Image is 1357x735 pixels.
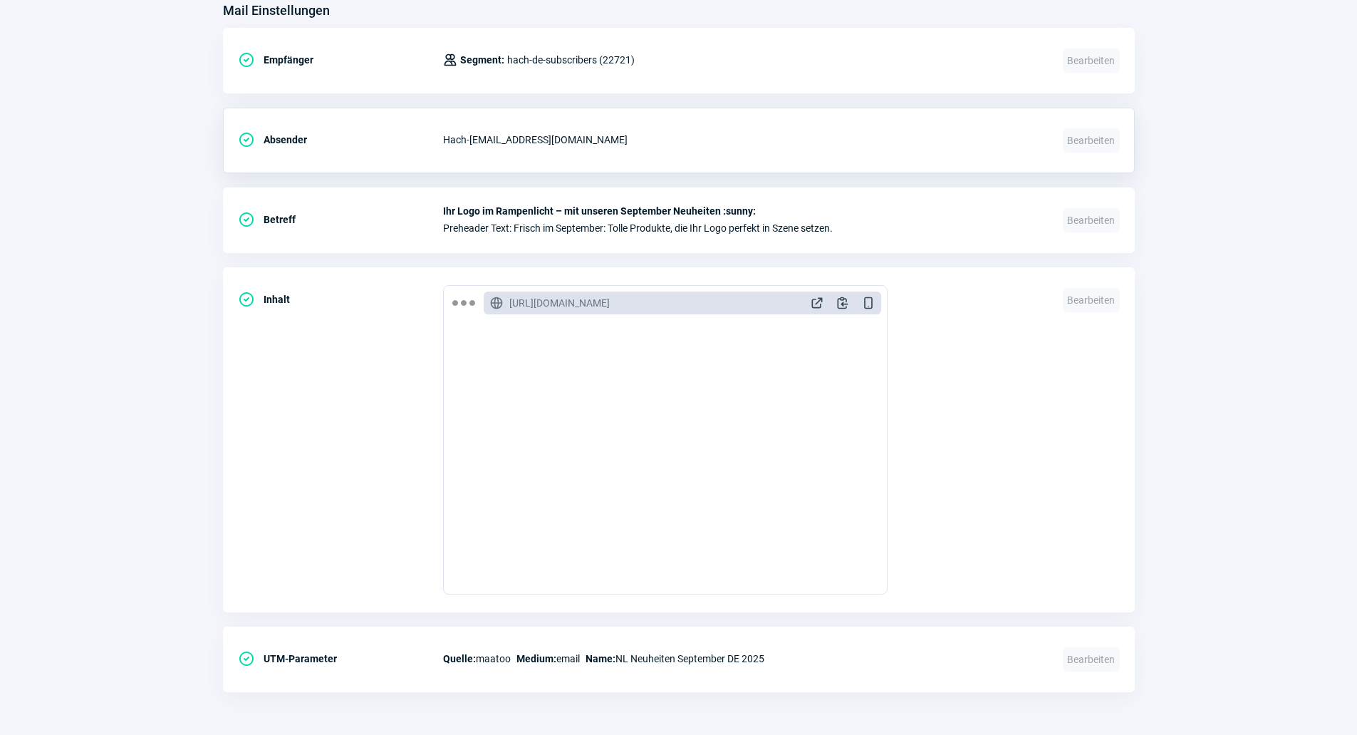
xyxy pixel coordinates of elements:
div: Inhalt [238,285,443,314]
span: Bearbeiten [1063,208,1120,232]
span: Ihr Logo im Rampenlicht – mit unseren September Neuheiten :sunny: [443,205,1046,217]
div: Absender [238,125,443,154]
span: Bearbeiten [1063,128,1120,153]
div: Betreff [238,205,443,234]
span: Preheader Text: Frisch im September: Tolle Produkte, die Ihr Logo perfekt in Szene setzen. [443,222,1046,234]
div: hach-de-subscribers (22721) [443,46,635,74]
span: maatoo [443,650,511,667]
div: Hach - [EMAIL_ADDRESS][DOMAIN_NAME] [443,125,1046,154]
span: NL Neuheiten September DE 2025 [586,650,764,667]
span: Medium: [516,653,556,664]
span: email [516,650,580,667]
div: Empfänger [238,46,443,74]
span: Bearbeiten [1063,48,1120,73]
span: [URL][DOMAIN_NAME] [509,296,610,310]
span: Segment: [460,51,504,68]
div: UTM-Parameter [238,644,443,673]
span: Name: [586,653,615,664]
span: Bearbeiten [1063,647,1120,672]
span: Bearbeiten [1063,288,1120,312]
span: Quelle: [443,653,476,664]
